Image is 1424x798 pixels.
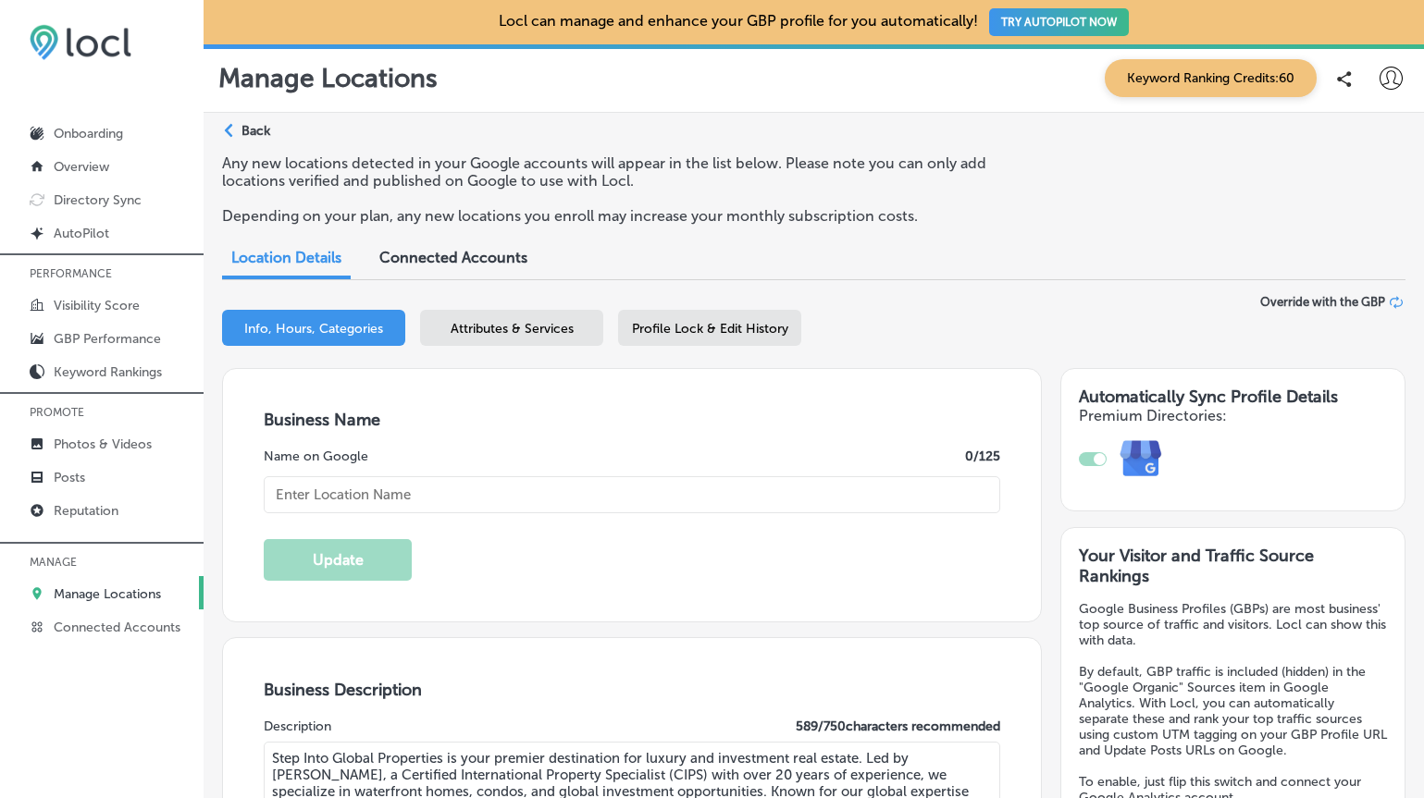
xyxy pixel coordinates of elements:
p: Manage Locations [218,63,438,93]
span: Connected Accounts [379,249,527,266]
label: Description [264,718,331,734]
label: Name on Google [264,448,368,464]
p: AutoPilot [54,226,109,241]
p: Google Business Profiles (GBPs) are most business' top source of traffic and visitors. Locl can s... [1079,601,1387,648]
p: Visibility Score [54,298,140,313]
span: Override with the GBP [1260,295,1385,309]
p: Connected Accounts [54,620,180,635]
span: Info, Hours, Categories [244,321,383,337]
p: Directory Sync [54,192,142,208]
p: Reputation [54,503,118,519]
p: Depending on your plan, any new locations you enroll may increase your monthly subscription costs. [222,207,991,225]
p: Onboarding [54,126,123,141]
h3: Business Name [264,410,1000,430]
p: Manage Locations [54,586,161,602]
span: Profile Lock & Edit History [632,321,788,337]
label: 589 / 750 characters recommended [796,718,1000,734]
h3: Your Visitor and Traffic Source Rankings [1079,546,1387,586]
p: Photos & Videos [54,436,152,452]
button: TRY AUTOPILOT NOW [989,8,1129,36]
button: Update [264,539,412,581]
p: Posts [54,470,85,485]
h3: Business Description [264,680,1000,700]
p: Overview [54,159,109,175]
input: Enter Location Name [264,476,1000,513]
p: Any new locations detected in your Google accounts will appear in the list below. Please note you... [222,154,991,190]
h3: Automatically Sync Profile Details [1079,387,1388,407]
p: GBP Performance [54,331,161,347]
span: Keyword Ranking Credits: 60 [1105,59,1317,97]
p: Keyword Rankings [54,364,162,380]
span: Location Details [231,249,341,266]
h4: Premium Directories: [1079,407,1388,424]
img: e7ababfa220611ac49bdb491a11684a6.png [1107,424,1176,494]
label: 0 /125 [965,448,1000,464]
span: Attributes & Services [451,321,574,337]
p: Back [241,123,270,139]
img: 6efc1275baa40be7c98c3b36c6bfde44.png [30,24,131,60]
p: By default, GBP traffic is included (hidden) in the "Google Organic" Sources item in Google Analy... [1079,664,1387,758]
